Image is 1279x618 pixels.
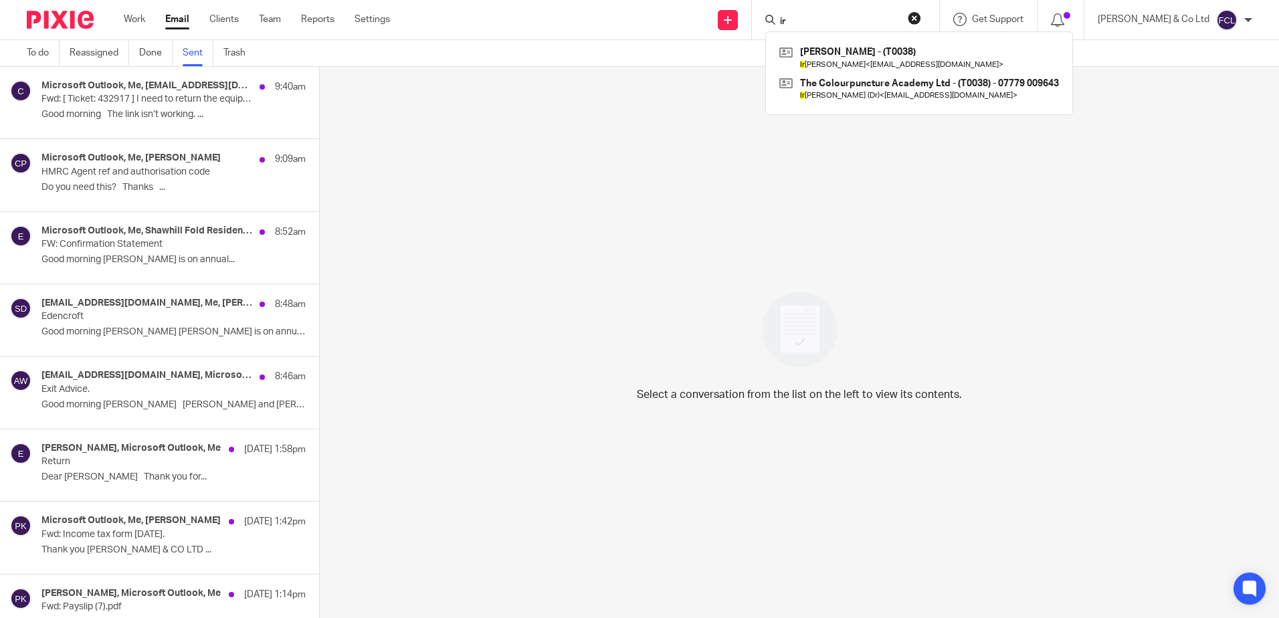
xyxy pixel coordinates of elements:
[124,13,145,26] a: Work
[27,40,60,66] a: To do
[972,15,1023,24] span: Get Support
[275,225,306,239] p: 8:52am
[41,109,306,120] p: Good morning The link isn’t working. ...
[301,13,334,26] a: Reports
[1216,9,1238,31] img: svg%3E
[223,40,256,66] a: Trash
[259,13,281,26] a: Team
[41,399,306,411] p: Good morning [PERSON_NAME] [PERSON_NAME] and [PERSON_NAME] are on...
[10,152,31,174] img: svg%3E
[753,283,846,376] img: image
[41,601,253,613] p: Fwd: Payslip (7).pdf
[41,529,253,540] p: Fwd: Income tax form [DATE].
[10,443,31,464] img: svg%3E
[165,13,189,26] a: Email
[41,326,306,338] p: Good morning [PERSON_NAME] [PERSON_NAME] is on annual leave until...
[779,16,899,28] input: Search
[41,167,253,178] p: HMRC Agent ref and authorisation code
[275,80,306,94] p: 9:40am
[10,588,31,609] img: svg%3E
[637,387,962,403] p: Select a conversation from the list on the left to view its contents.
[10,80,31,102] img: svg%3E
[275,370,306,383] p: 8:46am
[41,239,253,250] p: FW: Confirmation Statement
[41,298,253,309] h4: [EMAIL_ADDRESS][DOMAIN_NAME], Me, [PERSON_NAME]
[10,298,31,319] img: svg%3E
[1098,13,1209,26] p: [PERSON_NAME] & Co Ltd
[41,311,253,322] p: Edencroft
[139,40,173,66] a: Done
[41,443,221,454] h4: [PERSON_NAME], Microsoft Outlook, Me
[41,515,221,526] h4: Microsoft Outlook, Me, [PERSON_NAME]
[244,515,306,528] p: [DATE] 1:42pm
[41,254,306,266] p: Good morning [PERSON_NAME] is on annual...
[41,225,253,237] h4: Microsoft Outlook, Me, Shawhill Fold Residents Association
[10,370,31,391] img: svg%3E
[41,80,253,92] h4: Microsoft Outlook, Me, [EMAIL_ADDRESS][DOMAIN_NAME]
[355,13,390,26] a: Settings
[70,40,129,66] a: Reassigned
[209,13,239,26] a: Clients
[275,298,306,311] p: 8:48am
[10,515,31,536] img: svg%3E
[41,370,253,381] h4: [EMAIL_ADDRESS][DOMAIN_NAME], Microsoft Outlook, Me, [PERSON_NAME]
[275,152,306,166] p: 9:09am
[41,152,221,164] h4: Microsoft Outlook, Me, [PERSON_NAME]
[41,544,306,556] p: Thank you [PERSON_NAME] & CO LTD ...
[41,472,306,483] p: Dear [PERSON_NAME] Thank you for...
[41,182,306,193] p: Do you need this? Thanks ...
[244,588,306,601] p: [DATE] 1:14pm
[244,443,306,456] p: [DATE] 1:58pm
[41,94,253,105] p: Fwd: [ Ticket: 432917 ] I need to return the equipment that was
[41,384,253,395] p: Exit Advice.
[27,11,94,29] img: Pixie
[10,225,31,247] img: svg%3E
[183,40,213,66] a: Sent
[41,456,253,468] p: Return
[41,588,221,599] h4: [PERSON_NAME], Microsoft Outlook, Me
[908,11,921,25] button: Clear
